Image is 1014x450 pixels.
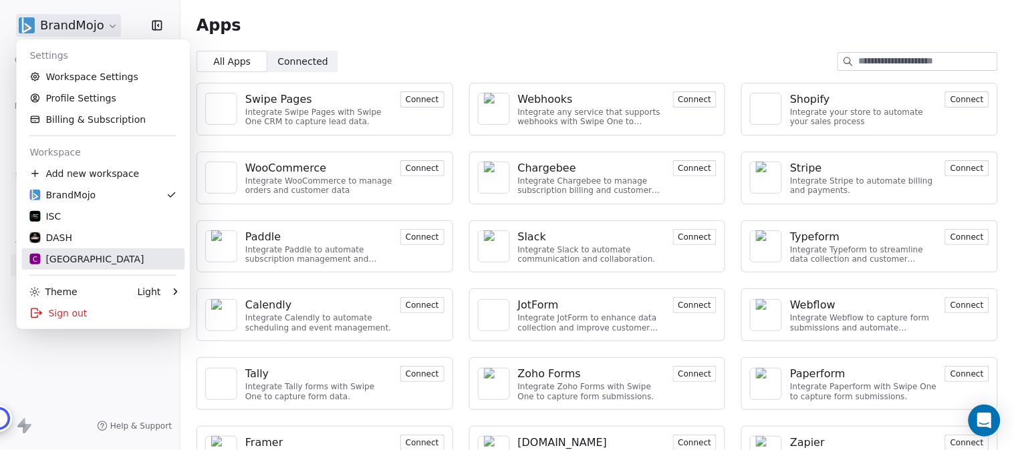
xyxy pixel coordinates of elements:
[21,45,184,66] div: Settings
[21,66,184,87] a: Workspace Settings
[33,254,37,264] span: C
[29,211,40,222] img: isc-logo-big.jpg
[29,188,96,202] div: BrandMojo
[137,285,160,298] div: Light
[29,210,61,223] div: ISC
[29,190,40,200] img: BM_Icon_v1.svg
[21,87,184,109] a: Profile Settings
[29,252,144,266] div: [GEOGRAPHIC_DATA]
[21,302,184,324] div: Sign out
[21,142,184,163] div: Workspace
[21,109,184,130] a: Billing & Subscription
[29,285,77,298] div: Theme
[21,163,184,184] div: Add new workspace
[29,231,72,244] div: DASH
[29,232,40,243] img: Dash-Circle_logo.png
